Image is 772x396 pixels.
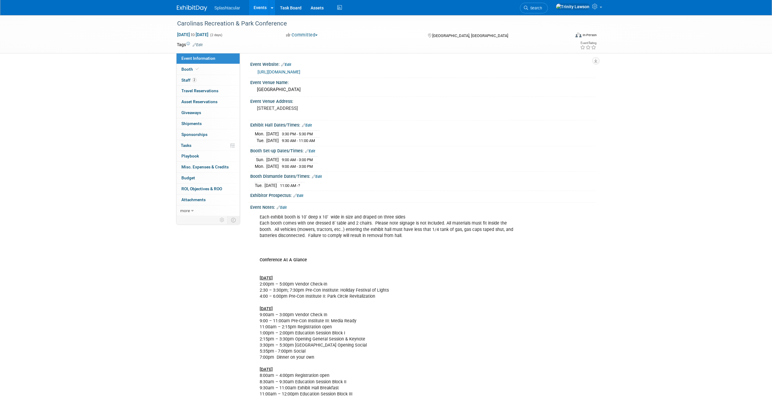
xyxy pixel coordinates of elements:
span: Splashtacular [214,5,240,10]
span: ROI, Objectives & ROO [181,186,222,191]
a: Edit [281,63,291,67]
a: Edit [193,43,203,47]
img: ExhibitDay [177,5,207,11]
td: Sun. [255,157,266,163]
span: Attachments [181,197,206,202]
td: [DATE] [266,137,279,144]
a: Search [520,3,548,13]
span: Event Information [181,56,215,61]
span: more [180,208,190,213]
td: Tags [177,42,203,48]
button: Committed [284,32,320,38]
div: Event Notes: [250,203,595,211]
a: Playbook [177,151,240,161]
td: Mon. [255,163,266,169]
span: Budget [181,175,195,180]
span: Search [528,6,542,10]
span: Giveaways [181,110,201,115]
span: Travel Reservations [181,88,218,93]
span: 3:30 PM - 5:30 PM [282,132,313,136]
span: [GEOGRAPHIC_DATA], [GEOGRAPHIC_DATA] [432,33,508,38]
a: Budget [177,173,240,183]
img: Format-Inperson.png [575,32,582,37]
a: Asset Reservations [177,96,240,107]
div: Exhibit Hall Dates/Times: [250,120,595,128]
div: Booth Set-up Dates/Times: [250,146,595,154]
i: Booth reservation complete [196,67,199,71]
pre: [STREET_ADDRESS] [257,106,387,111]
span: ? [298,183,300,188]
td: Tue. [255,137,266,144]
a: ROI, Objectives & ROO [177,184,240,194]
span: to [190,32,196,37]
a: Edit [293,194,303,198]
span: 9:00 AM - 3:00 PM [282,164,313,169]
span: Booth [181,67,200,72]
span: (2 days) [210,33,222,37]
a: Edit [305,149,315,153]
span: Sponsorships [181,132,207,137]
a: Sponsorships [177,129,240,140]
span: 9:30 AM - 11:00 AM [282,138,315,143]
span: 9:00 AM - 3:00 PM [282,157,313,162]
span: 11:00 AM - [280,183,300,188]
div: Event Venue Address: [250,97,595,104]
div: In-Person [582,33,597,37]
img: Trinity Lawson [556,3,590,10]
b: Conference At A Glance [260,257,307,262]
div: Event Venue Name: [250,78,595,86]
div: Carolinas Recreation & Park Conference [175,18,561,29]
span: Tasks [181,143,191,148]
td: [DATE] [265,182,277,188]
td: [DATE] [266,131,279,137]
u: [DATE] [260,306,273,311]
u: [DATE] [260,276,273,281]
td: Mon. [255,131,266,137]
a: Misc. Expenses & Credits [177,162,240,172]
div: Exhibitor Prospectus: [250,191,595,199]
a: Edit [312,174,322,179]
div: Event Format [534,32,597,41]
td: [DATE] [266,163,279,169]
div: [GEOGRAPHIC_DATA] [255,85,591,94]
a: Staff2 [177,75,240,86]
a: Event Information [177,53,240,64]
a: Attachments [177,195,240,205]
span: Staff [181,78,197,83]
a: Travel Reservations [177,86,240,96]
a: Tasks [177,140,240,151]
span: 2 [192,78,197,82]
span: Misc. Expenses & Credits [181,164,229,169]
a: Edit [302,123,312,127]
td: Toggle Event Tabs [227,216,240,224]
span: Playbook [181,154,199,158]
div: Event Website: [250,60,595,68]
span: Asset Reservations [181,99,217,104]
a: more [177,205,240,216]
span: Shipments [181,121,202,126]
td: Personalize Event Tab Strip [217,216,228,224]
td: Tue. [255,182,265,188]
div: Event Rating [580,42,596,45]
u: [DATE] [260,367,273,372]
a: Booth [177,64,240,75]
a: [URL][DOMAIN_NAME] [258,69,300,74]
span: [DATE] [DATE] [177,32,209,37]
div: Booth Dismantle Dates/Times: [250,172,595,180]
td: [DATE] [266,157,279,163]
a: Giveaways [177,107,240,118]
a: Shipments [177,118,240,129]
a: Edit [277,205,287,210]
